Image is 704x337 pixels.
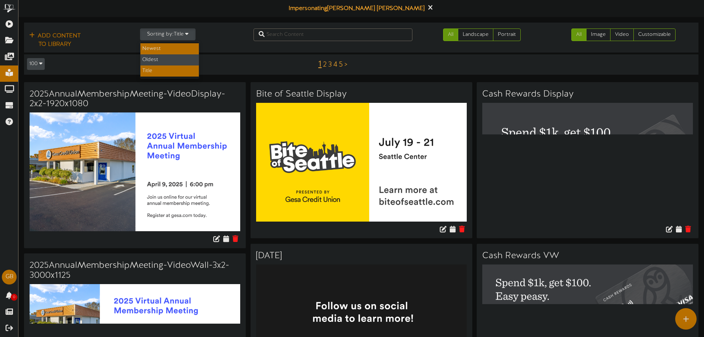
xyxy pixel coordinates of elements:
a: > [344,61,347,69]
a: Image [586,28,611,41]
h3: Bite of Seattle Display [256,90,467,99]
a: 4 [333,61,337,69]
h3: 2025AnnualMembershipMeeting-VideoDisplay-2x2-1920x1080 [30,90,240,109]
button: 100 [27,58,45,70]
a: 5 [339,61,343,69]
div: Sorting by:Title [140,41,199,79]
a: All [571,28,586,41]
h3: Cash Rewards Display [482,90,693,99]
button: Add Contentto Library [27,31,83,49]
a: 3 [328,61,332,69]
a: Landscape [458,28,493,41]
a: All [443,28,458,41]
input: Search Content [254,28,412,41]
div: Newest [140,43,199,54]
img: 087f25e6-350c-4006-b5dd-3e728167d541.png [482,103,693,222]
img: 89d16ee5-64e1-4b97-9e62-85a7b17c9275.png [30,112,240,231]
h3: [DATE] [256,251,467,261]
button: Sorting by:Title [140,28,195,40]
img: 17a309c1-0cfd-451a-8163-5fb5e528fb28.png [256,103,467,222]
h3: 2025AnnualMembershipMeeting-VideoWall-3x2-3000x1125 [30,261,240,280]
a: 1 [318,60,322,69]
a: Video [610,28,634,41]
div: Oldest [140,54,199,65]
a: Portrait [493,28,521,41]
a: Customizable [633,28,676,41]
div: Title [140,65,199,77]
div: GB [2,270,17,284]
span: 0 [11,294,17,301]
a: 2 [323,61,327,69]
h3: Cash Rewards VW [482,251,693,261]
